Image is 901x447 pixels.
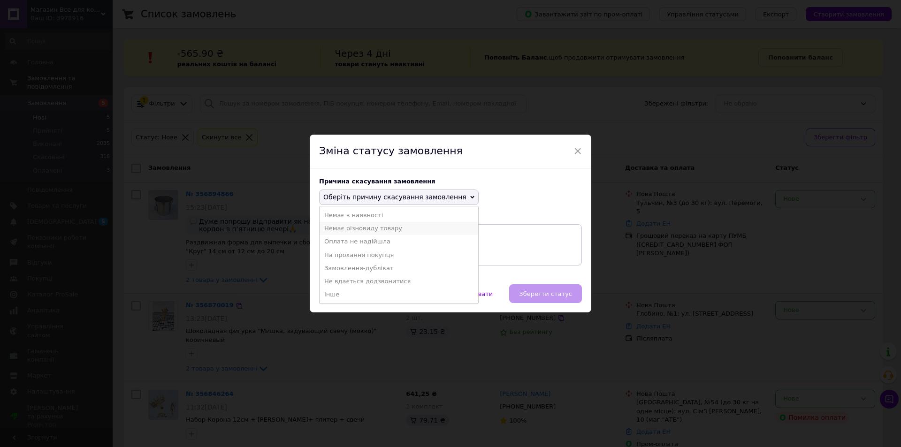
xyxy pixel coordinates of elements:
[323,193,466,201] span: Оберіть причину скасування замовлення
[320,262,478,275] li: Замовлення-дублікат
[573,143,582,159] span: ×
[320,288,478,301] li: Інше
[320,222,478,235] li: Немає різновиду товару
[320,209,478,222] li: Немає в наявності
[319,178,582,185] div: Причина скасування замовлення
[310,135,591,168] div: Зміна статусу замовлення
[320,235,478,248] li: Оплата не надійшла
[320,275,478,288] li: Не вдається додзвонитися
[320,249,478,262] li: На прохання покупця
